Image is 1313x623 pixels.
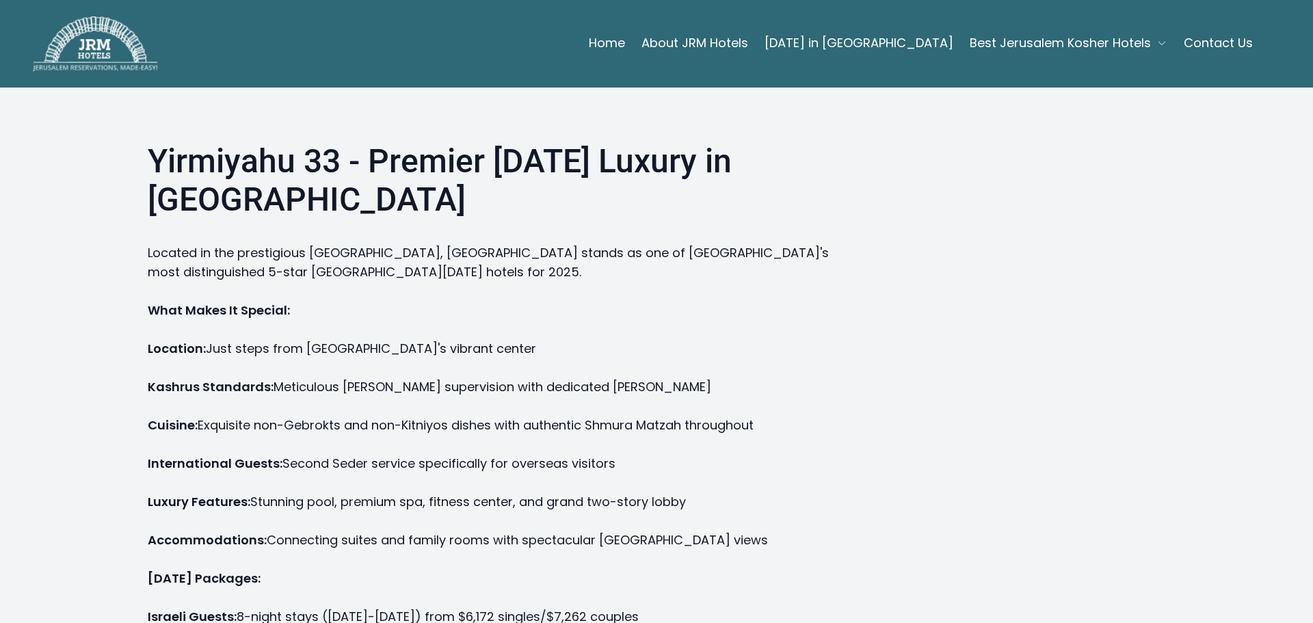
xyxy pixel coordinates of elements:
[33,16,157,71] img: JRM Hotels
[641,29,748,57] a: About JRM Hotels
[148,455,282,472] strong: International Guests:
[148,531,267,548] strong: Accommodations:
[589,29,625,57] a: Home
[1184,29,1253,57] a: Contact Us
[148,142,848,224] h2: Yirmiyahu 33 - Premier [DATE] Luxury in [GEOGRAPHIC_DATA]
[148,378,274,395] strong: Kashrus Standards:
[148,339,848,588] p: Just steps from [GEOGRAPHIC_DATA]'s vibrant center Meticulous [PERSON_NAME] supervision with dedi...
[148,416,198,434] strong: Cuisine:
[970,34,1151,53] span: Best Jerusalem Kosher Hotels
[148,340,206,357] strong: Location:
[765,29,953,57] a: [DATE] in [GEOGRAPHIC_DATA]
[148,493,250,510] strong: Luxury Features:
[970,29,1167,57] button: Best Jerusalem Kosher Hotels
[148,243,848,282] p: Located in the prestigious [GEOGRAPHIC_DATA], [GEOGRAPHIC_DATA] stands as one of [GEOGRAPHIC_DATA...
[148,302,290,319] strong: What Makes It Special:
[148,570,261,587] strong: [DATE] Packages:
